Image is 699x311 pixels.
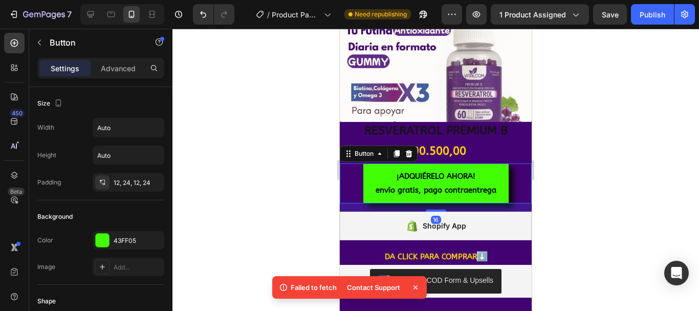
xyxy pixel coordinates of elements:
div: Height [37,151,56,160]
p: Settings [51,63,79,74]
button: 7 [4,4,76,25]
div: Undo/Redo [193,4,234,25]
div: Padding [37,178,61,187]
div: Shape [37,297,56,306]
p: 7 [67,8,72,20]
input: Auto [93,118,164,137]
div: 12, 24, 12, 24 [114,178,162,188]
button: Publish [631,4,674,25]
div: 43FF05 [114,236,162,245]
iframe: Design area [340,29,532,311]
div: Publish [640,9,665,20]
div: Add... [114,263,162,272]
div: Contact Support [341,280,406,295]
input: Auto [93,146,164,164]
p: Failed to fetch [291,282,337,293]
div: Width [37,123,54,132]
button: Save [593,4,627,25]
div: Background [37,212,73,221]
div: 450 [10,109,25,117]
div: Beta [8,188,25,196]
span: / [267,9,270,20]
div: Size [37,97,64,111]
p: Button [50,36,137,49]
span: 1 product assigned [499,9,566,20]
div: Open Intercom Messenger [664,261,689,285]
div: Color [37,236,53,245]
button: 1 product assigned [491,4,589,25]
span: Need republishing [355,10,407,19]
div: Image [37,262,55,272]
p: Advanced [101,63,136,74]
span: Product Page - [DATE] 13:44:18 [272,9,320,20]
span: Save [602,10,619,19]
